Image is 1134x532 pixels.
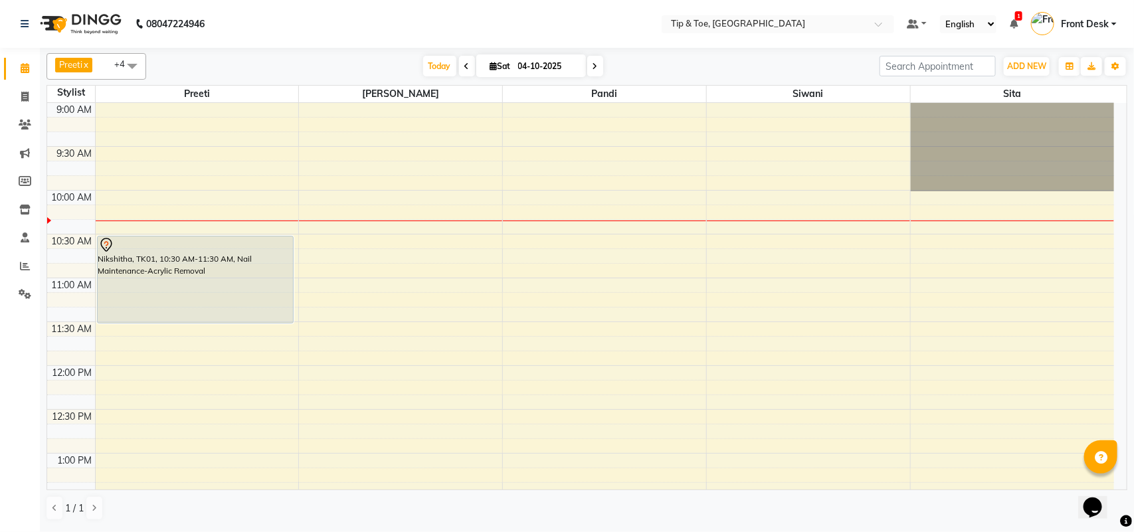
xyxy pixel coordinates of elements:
[1015,11,1022,21] span: 1
[98,236,293,323] div: Nikshitha, TK01, 10:30 AM-11:30 AM, Nail Maintenance-Acrylic Removal
[911,86,1114,102] span: Sita
[49,234,95,248] div: 10:30 AM
[65,501,84,515] span: 1 / 1
[487,61,514,71] span: Sat
[82,59,88,70] a: x
[423,56,456,76] span: Today
[49,278,95,292] div: 11:00 AM
[299,86,502,102] span: [PERSON_NAME]
[1031,12,1054,35] img: Front Desk
[880,56,996,76] input: Search Appointment
[1078,479,1121,519] iframe: chat widget
[59,59,82,70] span: Preeti
[55,454,95,468] div: 1:00 PM
[1010,18,1018,30] a: 1
[146,5,205,43] b: 08047224946
[514,56,581,76] input: 2025-10-04
[707,86,910,102] span: Siwani
[54,103,95,117] div: 9:00 AM
[503,86,706,102] span: Pandi
[114,58,135,69] span: +4
[1007,61,1046,71] span: ADD NEW
[96,86,299,102] span: Preeti
[34,5,125,43] img: logo
[49,191,95,205] div: 10:00 AM
[1061,17,1109,31] span: Front Desk
[54,147,95,161] div: 9:30 AM
[50,366,95,380] div: 12:00 PM
[50,410,95,424] div: 12:30 PM
[1004,57,1050,76] button: ADD NEW
[49,322,95,336] div: 11:30 AM
[47,86,95,100] div: Stylist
